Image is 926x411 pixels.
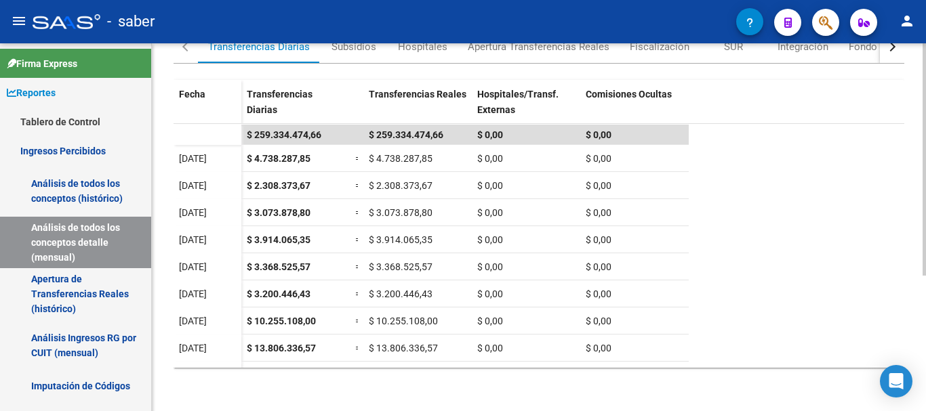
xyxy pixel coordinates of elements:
[355,288,361,299] span: =
[369,153,432,164] span: $ 4.738.287,85
[355,180,361,191] span: =
[179,261,207,272] span: [DATE]
[477,234,503,245] span: $ 0,00
[369,261,432,272] span: $ 3.368.525,57
[7,56,77,71] span: Firma Express
[586,343,611,353] span: $ 0,00
[179,153,207,164] span: [DATE]
[247,288,310,299] span: $ 3.200.446,43
[355,316,361,326] span: =
[355,343,361,353] span: =
[241,80,350,137] datatable-header-cell: Transferencias Diarias
[179,316,207,326] span: [DATE]
[477,153,503,164] span: $ 0,00
[247,343,316,353] span: $ 13.806.336,57
[586,316,611,326] span: $ 0,00
[477,316,503,326] span: $ 0,00
[369,180,432,191] span: $ 2.308.373,67
[355,261,361,272] span: =
[179,180,207,191] span: [DATE]
[586,234,611,245] span: $ 0,00
[174,80,241,137] datatable-header-cell: Fecha
[586,129,611,140] span: $ 0,00
[369,316,438,326] span: $ 10.255.108,00
[179,288,207,299] span: [DATE]
[247,153,310,164] span: $ 4.738.287,85
[355,207,361,218] span: =
[208,39,310,54] div: Transferencias Diarias
[369,343,438,353] span: $ 13.806.336,57
[630,39,689,54] div: Fiscalización
[11,13,27,29] mat-icon: menu
[369,89,466,100] span: Transferencias Reales
[7,85,56,100] span: Reportes
[472,80,580,137] datatable-header-cell: Hospitales/Transf. Externas
[899,13,915,29] mat-icon: person
[363,80,472,137] datatable-header-cell: Transferencias Reales
[369,288,432,299] span: $ 3.200.446,43
[580,80,689,137] datatable-header-cell: Comisiones Ocultas
[477,343,503,353] span: $ 0,00
[369,207,432,218] span: $ 3.073.878,80
[179,89,205,100] span: Fecha
[247,261,310,272] span: $ 3.368.525,57
[247,207,310,218] span: $ 3.073.878,80
[369,129,443,140] span: $ 259.334.474,66
[107,7,155,37] span: - saber
[179,207,207,218] span: [DATE]
[586,180,611,191] span: $ 0,00
[477,129,503,140] span: $ 0,00
[468,39,609,54] div: Apertura Transferencias Reales
[477,89,559,115] span: Hospitales/Transf. Externas
[724,39,743,54] div: SUR
[355,153,361,164] span: =
[586,153,611,164] span: $ 0,00
[586,89,672,100] span: Comisiones Ocultas
[247,234,310,245] span: $ 3.914.065,35
[398,39,447,54] div: Hospitales
[477,207,503,218] span: $ 0,00
[477,261,503,272] span: $ 0,00
[247,129,321,140] span: $ 259.334.474,66
[247,316,316,326] span: $ 10.255.108,00
[778,39,828,54] div: Integración
[586,288,611,299] span: $ 0,00
[331,39,376,54] div: Subsidios
[477,180,503,191] span: $ 0,00
[179,343,207,353] span: [DATE]
[586,261,611,272] span: $ 0,00
[247,180,310,191] span: $ 2.308.373,67
[247,89,313,115] span: Transferencias Diarias
[355,234,361,245] span: =
[179,234,207,245] span: [DATE]
[369,234,432,245] span: $ 3.914.065,35
[880,365,912,397] div: Open Intercom Messenger
[586,207,611,218] span: $ 0,00
[477,288,503,299] span: $ 0,00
